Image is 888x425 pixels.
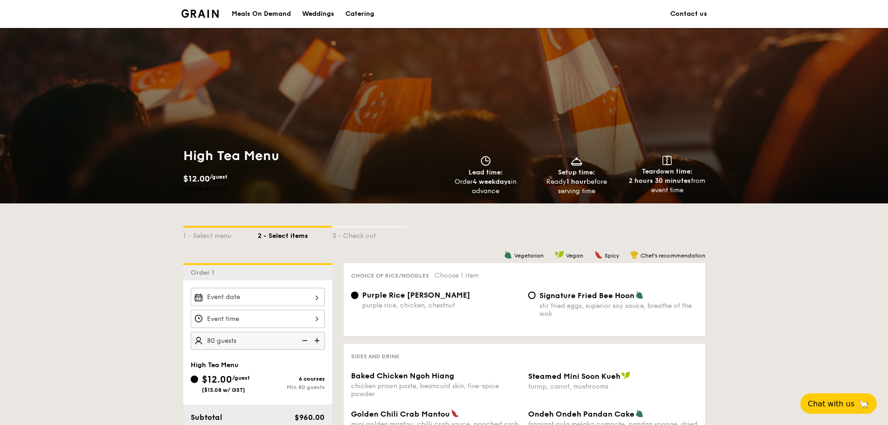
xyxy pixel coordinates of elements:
img: icon-chef-hat.a58ddaea.svg [630,251,639,259]
span: Ondeh Ondeh Pandan Cake [528,410,634,418]
strong: 4 weekdays [473,178,511,186]
span: Setup time: [558,168,595,176]
img: icon-spicy.37a8142b.svg [451,409,459,418]
span: Golden Chili Crab Mantou [351,410,450,418]
div: stir fried eggs, superior soy sauce, breathe of the wok [539,302,698,318]
span: Chat with us [808,399,854,408]
span: Order 1 [191,269,218,277]
span: /guest [210,174,227,180]
span: $12.00 [202,374,232,385]
img: icon-vegetarian.fe4039eb.svg [635,291,644,299]
span: Lead time: [468,168,503,176]
input: Purple Rice [PERSON_NAME]purple rice, chicken, chestnut [351,292,358,299]
img: icon-vegetarian.fe4039eb.svg [504,251,512,259]
span: Teardown time: [642,167,693,175]
div: purple rice, chicken, chestnut [362,301,521,309]
h1: High Tea Menu [183,147,441,164]
span: 🦙 [858,398,869,409]
div: 1 - Select menu [183,228,258,241]
span: High Tea Menu [191,361,239,369]
strong: 1 hour [566,178,586,186]
span: Baked Chicken Ngoh Hiang [351,371,454,380]
input: Event time [191,310,325,328]
img: icon-reduce.1d2dbef1.svg [297,332,311,349]
input: Signature Fried Bee Hoonstir fried eggs, superior soy sauce, breathe of the wok [528,292,536,299]
span: Chef's recommendation [640,252,705,259]
span: Subtotal [191,413,222,422]
span: Choice of rice/noodles [351,272,429,279]
div: Min 80 guests [258,384,325,390]
input: Event date [191,288,325,306]
span: Vegetarian [514,252,544,259]
img: icon-vegetarian.fe4039eb.svg [635,409,644,418]
a: Logotype [181,9,219,18]
span: ($13.08 w/ GST) [202,387,245,393]
div: 6 courses [258,376,325,382]
img: Grain [181,9,219,18]
div: 3 - Check out [332,228,407,241]
div: Ready before serving time [535,177,618,196]
button: Chat with us🦙 [800,393,877,414]
span: Signature Fried Bee Hoon [539,291,634,300]
span: $12.00 [183,174,210,184]
img: icon-add.58712e84.svg [311,332,325,349]
input: $12.00/guest($13.08 w/ GST)6 coursesMin 80 guests [191,376,198,383]
div: Order in advance [444,177,528,196]
img: icon-dish.430c3a2e.svg [570,156,584,166]
img: icon-clock.2db775ea.svg [479,156,493,166]
span: $960.00 [295,413,324,422]
span: ($13.08 w/ GST) [183,186,227,192]
strong: 2 hours 30 minutes [629,177,691,185]
img: icon-vegan.f8ff3823.svg [621,371,631,380]
div: turnip, carrot, mushrooms [528,383,698,390]
span: Sides and Drink [351,353,399,360]
img: icon-spicy.37a8142b.svg [594,251,603,259]
div: chicken prawn paste, beancurd skin, five-spice powder [351,382,521,398]
div: from event time [626,176,709,195]
span: Steamed Mini Soon Kueh [528,372,620,381]
img: icon-teardown.65201eee.svg [662,156,672,165]
span: Vegan [566,252,583,259]
span: Purple Rice [PERSON_NAME] [362,291,470,300]
span: /guest [232,375,250,381]
span: Spicy [605,252,619,259]
img: icon-vegan.f8ff3823.svg [555,251,564,259]
input: Number of guests [191,332,325,350]
span: Choose 1 item [434,272,479,279]
div: 2 - Select items [258,228,332,241]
